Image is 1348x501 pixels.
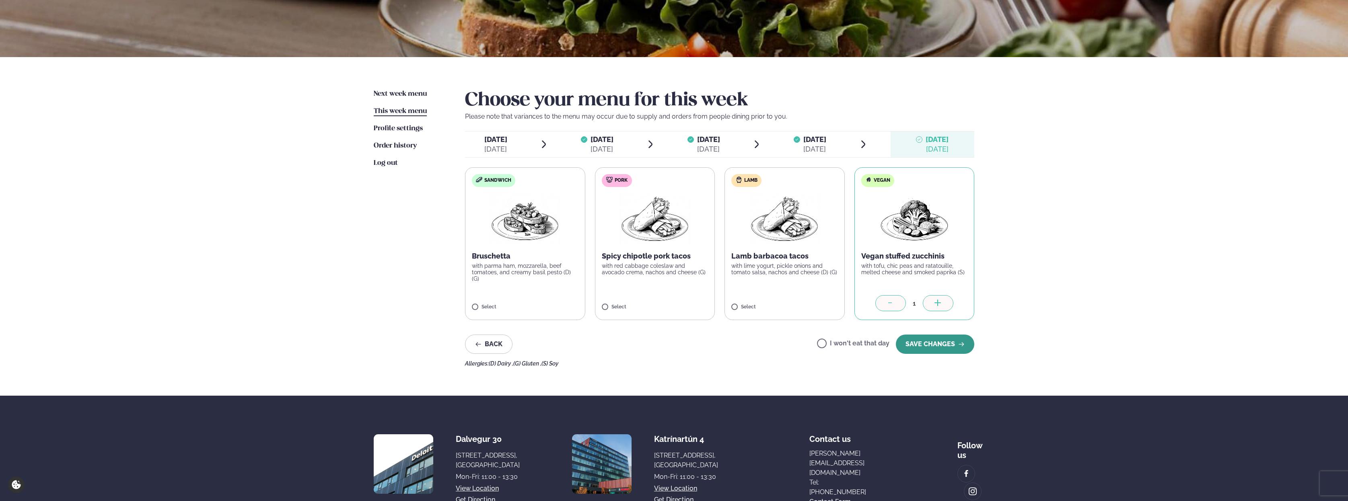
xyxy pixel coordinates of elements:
span: Order history [374,142,417,149]
button: SAVE CHANGES [896,335,974,354]
div: [DATE] [926,144,949,154]
img: sandwich-new-16px.svg [476,177,482,183]
img: Wraps.png [619,193,690,245]
div: [STREET_ADDRESS], [GEOGRAPHIC_DATA] [456,451,520,470]
p: with lime yogurt, pickle onions and tomato salsa, nachos and cheese (D) (G) [731,263,838,275]
p: Please note that variances to the menu may occur due to supply and orders from people dining prio... [465,112,974,121]
img: image alt [572,434,632,494]
p: Lamb barbacoa tacos [731,251,838,261]
img: image alt [968,487,977,496]
div: Katrínartún 4 [654,434,718,444]
a: Profile settings [374,124,423,133]
span: [DATE] [926,135,949,144]
div: Mon-Fri: 11:00 - 13:30 [456,472,520,482]
span: Vegan [874,177,890,184]
img: pork.svg [606,177,613,183]
a: View location [654,484,697,493]
p: Bruschetta [472,251,578,261]
div: Follow us [957,434,982,460]
p: Vegan stuffed zucchinis [861,251,968,261]
a: This week menu [374,107,427,116]
span: Log out [374,160,398,166]
img: image alt [962,469,971,478]
a: image alt [964,483,981,500]
img: Vegan.png [879,193,950,245]
div: [STREET_ADDRESS], [GEOGRAPHIC_DATA] [654,451,718,470]
div: [DATE] [591,144,613,154]
a: Tel: [PHONE_NUMBER] [809,478,866,497]
span: Next week menu [374,90,427,97]
span: Contact us [809,428,851,444]
div: [DATE] [697,144,720,154]
span: [DATE] [697,135,720,144]
div: Allergies: [465,360,974,367]
p: with red cabbage coleslaw and avocado crema, nachos and cheese (G) [602,263,708,275]
div: 1 [906,299,923,308]
span: Profile settings [374,125,423,132]
a: Log out [374,158,398,168]
div: [DATE] [484,144,507,154]
p: with parma ham, mozzarella, beef tomatoes, and creamy basil pesto (D) (G) [472,263,578,282]
span: Pork [615,177,628,184]
h2: Choose your menu for this week [465,89,974,112]
span: (G) Gluten , [513,360,541,367]
span: This week menu [374,108,427,115]
a: image alt [958,465,975,482]
button: Back [465,335,512,354]
a: Order history [374,141,417,151]
img: Bruschetta.png [490,193,560,245]
img: Wraps.png [749,193,820,245]
div: [DATE] [803,144,826,154]
span: (D) Dairy , [489,360,513,367]
p: Spicy chipotle pork tacos [602,251,708,261]
a: View location [456,484,499,493]
span: [DATE] [803,135,826,144]
p: with tofu, chic peas and ratatouille, melted cheese and smoked paprika (S) [861,263,968,275]
a: [PERSON_NAME][EMAIL_ADDRESS][DOMAIN_NAME] [809,449,866,478]
img: image alt [374,434,433,494]
span: (S) Soy [541,360,558,367]
span: [DATE] [484,135,507,144]
img: Vegan.svg [865,177,872,183]
img: Lamb.svg [736,177,742,183]
span: Sandwich [484,177,511,184]
div: Dalvegur 30 [456,434,520,444]
a: Next week menu [374,89,427,99]
a: Cookie settings [8,476,25,493]
div: Mon-Fri: 11:00 - 13:30 [654,472,718,482]
span: Lamb [744,177,757,184]
span: [DATE] [591,135,613,144]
